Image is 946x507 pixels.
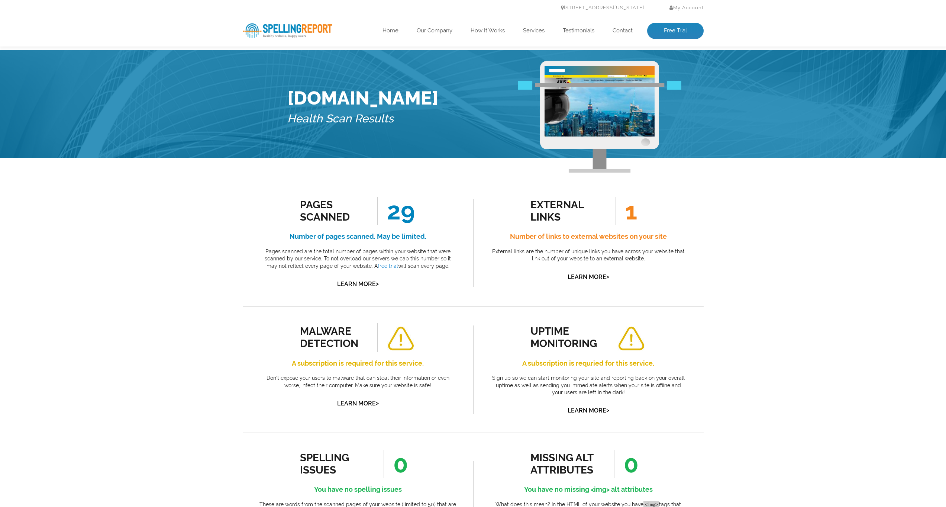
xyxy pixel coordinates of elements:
img: Free Webiste Analysis [518,81,681,90]
h4: A subscription is required for this service. [259,357,456,369]
h4: Number of pages scanned. May be limited. [259,231,456,243]
h4: Number of links to external websites on your site [490,231,687,243]
h4: You have no missing <img> alt attributes [490,484,687,495]
span: 0 [384,450,408,478]
span: 1 [616,197,637,225]
h4: A subscription is requried for this service. [490,357,687,369]
div: missing alt attributes [530,452,598,476]
span: > [606,272,609,282]
a: Learn More> [337,280,379,288]
img: alert [617,327,645,351]
span: > [376,279,379,289]
a: Learn More> [568,273,609,280]
a: Learn More> [568,407,609,414]
p: Pages scanned are the total number of pages within your website that were scanned by our service.... [259,248,456,270]
span: > [606,405,609,415]
img: Free Website Analysis [545,75,655,137]
h4: You have no spelling issues [259,484,456,495]
p: Sign up so we can start monitoring your site and reporting back on your overall uptime as well as... [490,375,687,397]
span: 29 [377,197,415,225]
p: Don’t expose your users to malware that can steal their information or even worse, infect their c... [259,375,456,389]
a: free trial [378,263,398,269]
h5: Health Scan Results [287,109,438,129]
h1: [DOMAIN_NAME] [287,87,438,109]
a: Learn More> [337,400,379,407]
div: Pages Scanned [300,199,367,223]
div: external links [530,199,598,223]
span: 0 [614,450,639,478]
img: alert [387,327,414,351]
p: External links are the number of unique links you have across your website that link out of your ... [490,248,687,263]
div: malware detection [300,325,367,350]
img: Free Webiste Analysis [540,61,659,173]
span: > [376,398,379,408]
div: spelling issues [300,452,367,476]
div: uptime monitoring [530,325,598,350]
